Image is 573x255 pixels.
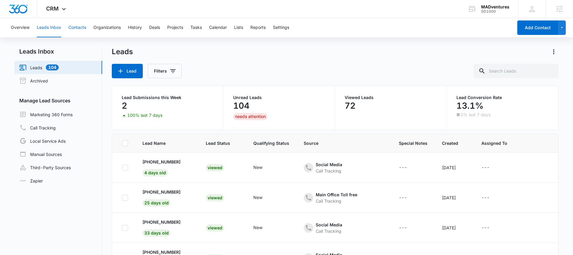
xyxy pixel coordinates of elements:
[142,199,171,207] span: 25 days old
[316,191,357,198] div: Main Office Toll free
[37,18,61,37] button: Leads Inbox
[456,95,549,100] p: Lead Conversion Rate
[517,20,558,35] button: Add Contact
[481,194,490,201] div: ---
[399,164,407,171] div: ---
[481,224,490,232] div: ---
[46,5,59,12] span: CRM
[442,194,467,201] div: [DATE]
[399,224,407,232] div: ---
[234,18,243,37] button: Lists
[142,219,180,235] a: [PHONE_NUMBER]33 days old
[233,101,249,110] p: 104
[304,161,353,174] div: - - Select to Edit Field
[316,168,342,174] div: Call Tracking
[316,198,357,204] div: Call Tracking
[142,229,171,237] span: 33 days old
[253,224,262,231] div: New
[128,18,142,37] button: History
[481,5,509,9] div: account name
[316,228,342,234] div: Call Tracking
[19,151,62,158] a: Manual Sources
[14,47,102,56] h2: Leads Inbox
[250,18,266,37] button: Reports
[399,140,427,146] span: Special Notes
[142,169,168,176] span: 4 days old
[442,225,467,231] div: [DATE]
[142,159,180,175] a: [PHONE_NUMBER]4 days old
[481,164,490,171] div: ---
[206,194,224,201] div: Viewed
[93,18,121,37] button: Organizations
[481,9,509,14] div: account id
[19,124,56,131] a: Call Tracking
[14,97,102,104] h3: Manage Lead Sources
[304,140,376,146] span: Source
[190,18,202,37] button: Tasks
[399,194,407,201] div: ---
[148,64,182,78] button: Filters
[253,164,262,170] div: New
[19,77,48,84] a: Archived
[68,18,86,37] button: Contacts
[273,18,289,37] button: Settings
[206,224,224,232] div: Viewed
[456,101,484,110] p: 13.1%
[206,195,224,200] a: Viewed
[142,140,183,146] span: Lead Name
[442,140,458,146] span: Created
[481,224,500,232] div: - - Select to Edit Field
[142,189,180,205] a: [PHONE_NUMBER]25 days old
[122,101,127,110] p: 2
[127,113,162,117] p: 100% last 7 days
[474,64,559,78] input: Search Leads
[442,164,467,171] div: [DATE]
[253,224,273,232] div: - - Select to Edit Field
[112,47,133,56] h1: Leads
[233,95,325,100] p: Unread Leads
[11,18,30,37] button: Overview
[253,194,273,201] div: - - Select to Edit Field
[206,225,224,230] a: Viewed
[142,159,191,176] div: - - Select to Edit Field
[167,18,183,37] button: Projects
[19,137,66,145] a: Local Service Ads
[399,224,418,232] div: - - Select to Edit Field
[345,95,437,100] p: Viewed Leads
[206,164,224,171] div: Viewed
[112,64,143,78] button: Lead
[481,194,500,201] div: - - Select to Edit Field
[345,101,355,110] p: 72
[304,222,353,234] div: - - Select to Edit Field
[19,164,71,171] a: Third-Party Sources
[304,191,368,204] div: - - Select to Edit Field
[399,164,418,171] div: - - Select to Edit Field
[399,194,418,201] div: - - Select to Edit Field
[142,189,191,207] div: - - Select to Edit Field
[122,95,214,100] p: Lead Submissions this Week
[253,194,262,201] div: New
[19,64,59,71] a: Leads104
[316,161,342,168] div: Social Media
[253,140,289,146] span: Qualifying Status
[142,219,191,237] div: - - Select to Edit Field
[209,18,227,37] button: Calendar
[149,18,160,37] button: Deals
[253,164,273,171] div: - - Select to Edit Field
[481,164,500,171] div: - - Select to Edit Field
[19,178,43,184] a: Zapier
[549,47,559,57] button: Actions
[142,189,180,195] p: [PHONE_NUMBER]
[481,140,544,146] span: Assigned To
[233,113,268,120] div: needs attention
[142,219,180,225] p: [PHONE_NUMBER]
[142,159,180,165] p: [PHONE_NUMBER]
[206,165,224,170] a: Viewed
[461,113,490,117] p: 0% last 7 days
[316,222,342,228] div: Social Media
[206,140,230,146] span: Lead Status
[19,111,73,118] a: Marketing 360 Forms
